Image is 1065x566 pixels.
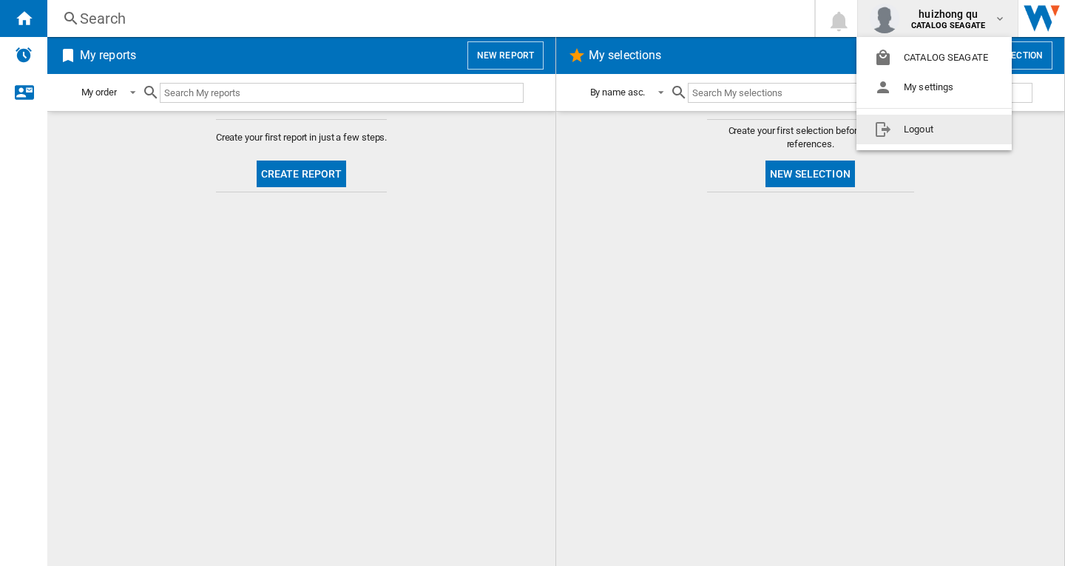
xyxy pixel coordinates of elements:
[856,73,1012,102] button: My settings
[856,43,1012,73] button: CATALOG SEAGATE
[856,115,1012,144] button: Logout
